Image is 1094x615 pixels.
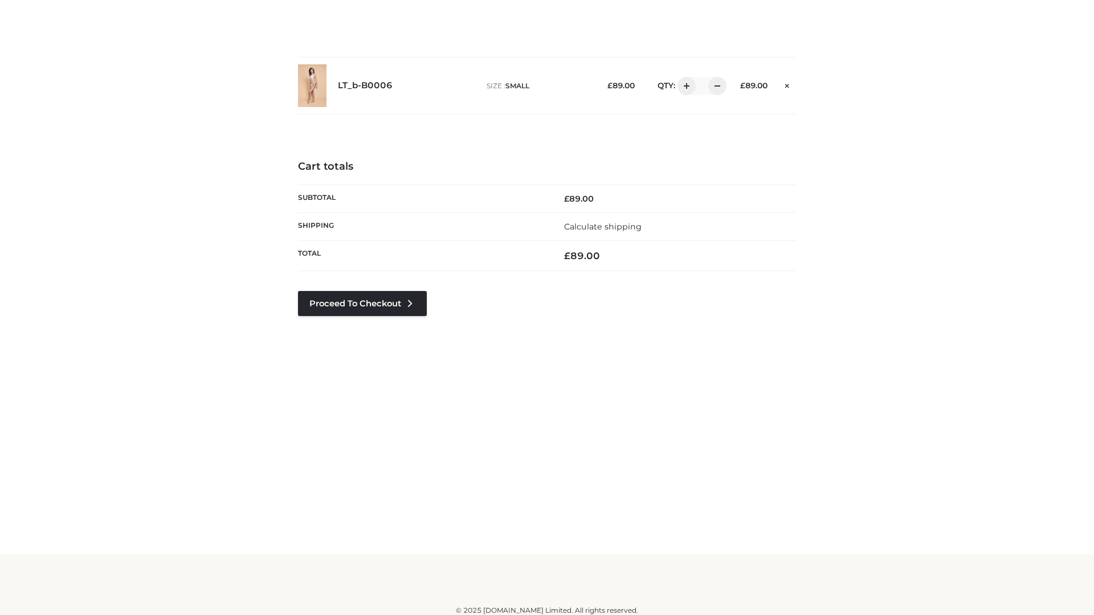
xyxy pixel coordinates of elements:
span: £ [564,250,570,261]
a: Proceed to Checkout [298,291,427,316]
bdi: 89.00 [607,81,635,90]
a: Calculate shipping [564,222,642,232]
bdi: 89.00 [564,250,600,261]
p: size : [487,81,590,91]
div: QTY: [646,77,722,95]
span: £ [564,194,569,204]
span: £ [607,81,613,90]
th: Shipping [298,212,547,240]
a: LT_b-B0006 [338,80,393,91]
h4: Cart totals [298,161,796,173]
th: Total [298,241,547,271]
bdi: 89.00 [564,194,594,204]
a: Remove this item [779,77,796,92]
bdi: 89.00 [740,81,768,90]
span: £ [740,81,745,90]
span: SMALL [505,81,529,90]
th: Subtotal [298,184,547,212]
